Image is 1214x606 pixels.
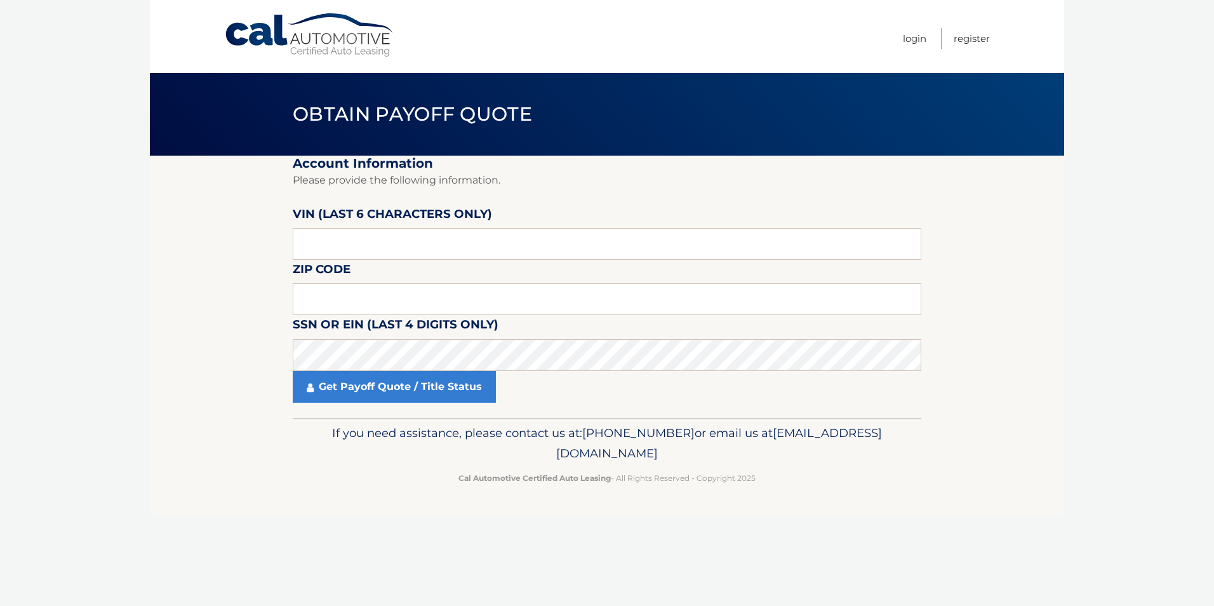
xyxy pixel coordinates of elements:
strong: Cal Automotive Certified Auto Leasing [458,473,611,483]
p: - All Rights Reserved - Copyright 2025 [301,471,913,485]
a: Login [903,28,926,49]
p: Please provide the following information. [293,172,921,189]
label: VIN (last 6 characters only) [293,205,492,228]
label: SSN or EIN (last 4 digits only) [293,315,498,339]
span: [PHONE_NUMBER] [582,426,695,440]
a: Register [954,28,990,49]
a: Cal Automotive [224,13,396,58]
p: If you need assistance, please contact us at: or email us at [301,423,913,464]
label: Zip Code [293,260,350,283]
a: Get Payoff Quote / Title Status [293,371,496,403]
h2: Account Information [293,156,921,172]
span: Obtain Payoff Quote [293,102,532,126]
